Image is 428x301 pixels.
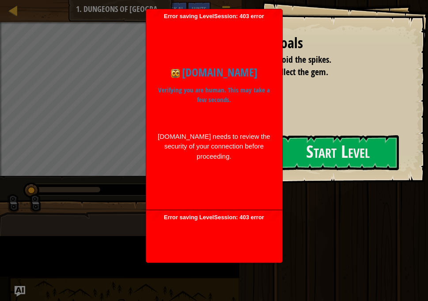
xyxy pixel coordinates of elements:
[262,66,395,79] li: Collect the gem.
[157,132,271,162] div: [DOMAIN_NAME] needs to review the security of your connection before proceeding.
[192,5,206,13] span: Hints
[151,214,278,292] span: Error saving LevelSession: 403 error
[15,286,25,297] button: Ask AI
[151,13,278,206] span: Error saving LevelSession: 403 error
[277,135,399,170] button: Start Level
[157,64,271,81] h1: [DOMAIN_NAME]
[215,2,237,23] button: Show game menu
[163,2,187,18] button: Ask AI
[273,33,398,53] div: Goals
[171,69,180,78] img: Icon for codecombat.com
[157,85,271,105] p: Verifying you are human. This may take a few seconds.
[273,53,331,65] span: Avoid the spikes.
[262,53,395,66] li: Avoid the spikes.
[273,66,328,78] span: Collect the gem.
[168,5,183,13] span: Ask AI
